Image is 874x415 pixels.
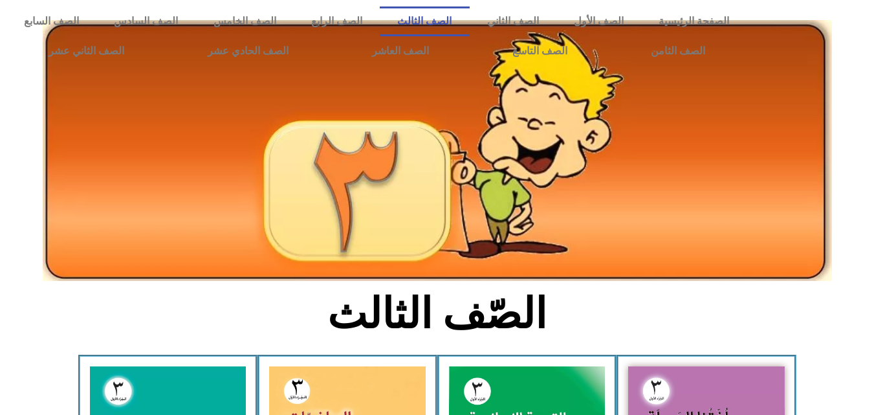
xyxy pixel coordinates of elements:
a: الصف السادس [96,6,195,36]
a: الصف الثاني [470,6,556,36]
a: الصف الثاني عشر [6,36,166,66]
a: الصف الخامس [196,6,294,36]
a: الصف الحادي عشر [166,36,330,66]
a: الصف العاشر [330,36,470,66]
a: الصف التاسع [470,36,609,66]
a: الصف الثالث [380,6,469,36]
a: الصف السابع [6,6,96,36]
a: الصف الأول [556,6,641,36]
a: الصف الثامن [609,36,747,66]
a: الصفحة الرئيسية [641,6,747,36]
h2: الصّف الثالث [223,289,651,339]
a: الصف الرابع [294,6,380,36]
